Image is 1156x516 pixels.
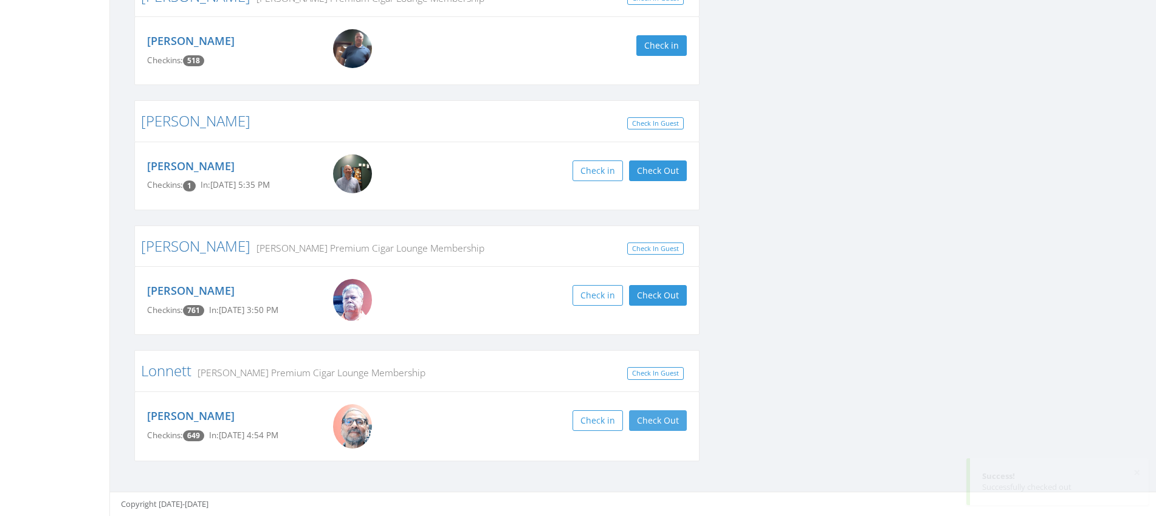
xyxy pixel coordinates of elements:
span: Checkins: [147,55,183,66]
a: [PERSON_NAME] [147,33,235,48]
a: [PERSON_NAME] [141,236,250,256]
div: Success! [982,470,1137,482]
button: Check Out [629,285,687,306]
a: Lonnett [141,360,191,380]
span: Checkins: [147,430,183,441]
a: Check In Guest [627,243,684,255]
button: Check Out [629,160,687,181]
button: Check in [636,35,687,56]
span: In: [DATE] 5:35 PM [201,179,270,190]
a: [PERSON_NAME] [141,111,250,131]
a: [PERSON_NAME] [147,408,235,423]
button: Check Out [629,410,687,431]
img: Wadw_Hubbard.png [333,154,372,193]
img: Big_Mike.jpg [333,279,372,320]
div: Successfully checked out [982,481,1137,493]
span: Checkin count [183,430,204,441]
img: Kevin_Howerton.png [333,29,372,68]
a: [PERSON_NAME] [147,159,235,173]
footer: Copyright [DATE]-[DATE] [110,492,1156,516]
span: Checkin count [183,181,196,191]
button: Check in [573,285,623,306]
span: Checkin count [183,305,204,316]
span: Checkins: [147,304,183,315]
span: In: [DATE] 3:50 PM [209,304,278,315]
a: Check In Guest [627,117,684,130]
a: [PERSON_NAME] [147,283,235,298]
button: Check in [573,410,623,431]
img: Frank.jpg [333,404,372,449]
button: Check in [573,160,623,181]
small: [PERSON_NAME] Premium Cigar Lounge Membership [250,241,484,255]
span: Checkin count [183,55,204,66]
a: Check In Guest [627,367,684,380]
small: [PERSON_NAME] Premium Cigar Lounge Membership [191,366,425,379]
span: Checkins: [147,179,183,190]
button: × [1134,467,1140,479]
span: In: [DATE] 4:54 PM [209,430,278,441]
